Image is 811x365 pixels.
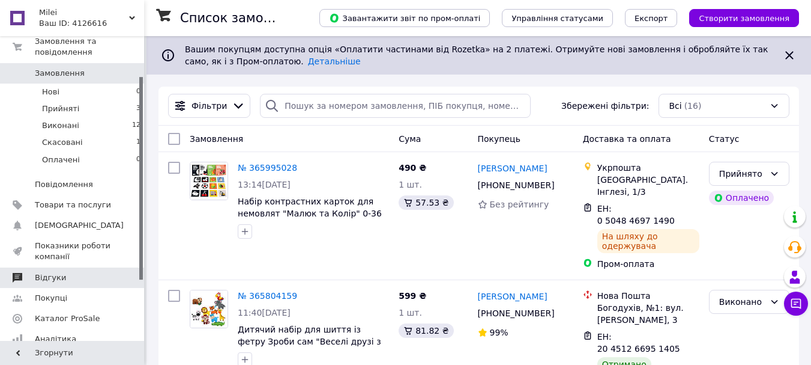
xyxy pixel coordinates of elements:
[190,290,228,327] img: Фото товару
[597,174,699,198] div: [GEOGRAPHIC_DATA]. Інглезі, 1/3
[238,291,297,301] a: № 365804159
[132,120,140,131] span: 12
[238,325,381,358] a: Дитячий набір для шиття із фетру Зроби сам "Веселі друзі з джунглів" (10 звірят)
[784,292,808,316] button: Чат з покупцем
[39,18,144,29] div: Ваш ID: 4126616
[35,241,111,262] span: Показники роботи компанії
[399,324,453,338] div: 81.82 ₴
[478,162,547,174] a: [PERSON_NAME]
[597,332,680,354] span: ЕН: 20 4512 6695 1405
[35,220,124,231] span: [DEMOGRAPHIC_DATA]
[689,9,799,27] button: Створити замовлення
[190,290,228,328] a: Фото товару
[478,134,520,144] span: Покупець
[561,100,649,112] span: Збережені фільтри:
[35,179,93,190] span: Повідомлення
[502,9,613,27] button: Управління статусами
[669,100,681,112] span: Всі
[719,167,765,180] div: Прийнято
[399,195,453,210] div: 57.53 ₴
[719,295,765,308] div: Виконано
[709,134,740,144] span: Статус
[185,44,768,66] span: Вашим покупцям доступна опція «Оплатити частинами від Rozetka» на 2 платежі. Отримуйте нові замов...
[399,291,426,301] span: 599 ₴
[35,36,144,58] span: Замовлення та повідомлення
[319,9,490,27] button: Завантажити звіт по пром-оплаті
[35,68,85,79] span: Замовлення
[597,302,699,326] div: Богодухів, №1: вул. [PERSON_NAME], 3
[190,162,228,200] a: Фото товару
[238,163,297,173] a: № 365995028
[490,328,508,337] span: 99%
[238,308,291,317] span: 11:40[DATE]
[238,180,291,189] span: 13:14[DATE]
[475,177,557,194] div: [PHONE_NUMBER]
[35,272,66,283] span: Відгуки
[42,103,79,114] span: Прийняті
[136,87,140,97] span: 0
[684,101,702,111] span: (16)
[399,180,422,189] span: 1 шт.
[709,191,774,205] div: Оплачено
[190,162,228,200] img: Фото товару
[699,14,789,23] span: Створити замовлення
[677,13,799,22] a: Створити замовлення
[238,197,382,230] a: Набір контрастних карток для немовлят "Малюк та Колір" 0-36 міс. 80 шт.(160 зображень)
[635,14,668,23] span: Експорт
[42,87,59,97] span: Нові
[42,120,79,131] span: Виконані
[136,137,140,148] span: 1
[42,137,83,148] span: Скасовані
[35,313,100,324] span: Каталог ProSale
[190,134,243,144] span: Замовлення
[136,155,140,165] span: 0
[597,258,699,270] div: Пром-оплата
[399,163,426,173] span: 490 ₴
[35,293,67,304] span: Покупці
[597,162,699,174] div: Укрпошта
[39,7,129,18] span: Milei
[399,134,421,144] span: Cума
[583,134,671,144] span: Доставка та оплата
[478,290,547,302] a: [PERSON_NAME]
[180,11,302,25] h1: Список замовлень
[597,229,699,253] div: На шляху до одержувача
[136,103,140,114] span: 3
[35,334,76,345] span: Аналітика
[260,94,531,118] input: Пошук за номером замовлення, ПІБ покупця, номером телефону, Email, номером накладної
[308,57,361,66] a: Детальніше
[329,13,480,23] span: Завантажити звіт по пром-оплаті
[511,14,603,23] span: Управління статусами
[475,305,557,322] div: [PHONE_NUMBER]
[597,290,699,302] div: Нова Пошта
[191,100,227,112] span: Фільтри
[597,204,675,225] span: ЕН: 0 5048 4697 1490
[490,200,549,209] span: Без рейтингу
[35,200,111,210] span: Товари та послуги
[625,9,678,27] button: Експорт
[42,155,80,165] span: Оплачені
[399,308,422,317] span: 1 шт.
